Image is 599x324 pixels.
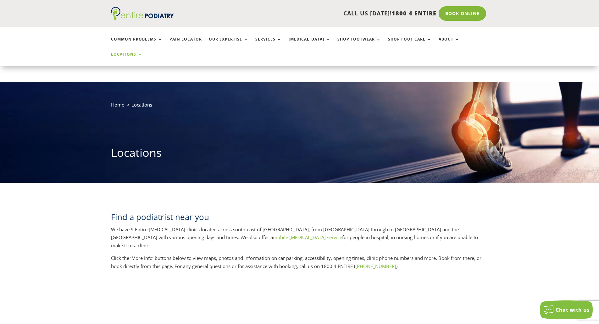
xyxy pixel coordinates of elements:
[289,37,330,51] a: [MEDICAL_DATA]
[111,254,488,270] p: Click the ‘More Info’ buttons below to view maps, photos and information on car parking, accessib...
[111,145,488,164] h1: Locations
[540,300,593,319] button: Chat with us
[439,37,460,51] a: About
[111,102,124,108] a: Home
[392,9,436,17] span: 1800 4 ENTIRE
[209,37,248,51] a: Our Expertise
[198,9,436,18] p: CALL US [DATE]!
[131,102,152,108] span: Locations
[111,101,488,113] nav: breadcrumb
[111,15,174,21] a: Entire Podiatry
[111,7,174,20] img: logo (1)
[111,226,488,255] p: We have 9 Entire [MEDICAL_DATA] clinics located across south-east of [GEOGRAPHIC_DATA], from [GEO...
[337,37,381,51] a: Shop Footwear
[111,37,163,51] a: Common Problems
[439,6,486,21] a: Book Online
[556,306,590,313] span: Chat with us
[169,37,202,51] a: Pain Locator
[273,234,342,240] a: mobile [MEDICAL_DATA] service
[388,37,432,51] a: Shop Foot Care
[355,263,396,269] a: [PHONE_NUMBER]
[255,37,282,51] a: Services
[111,52,142,66] a: Locations
[111,211,488,226] h2: Find a podiatrist near you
